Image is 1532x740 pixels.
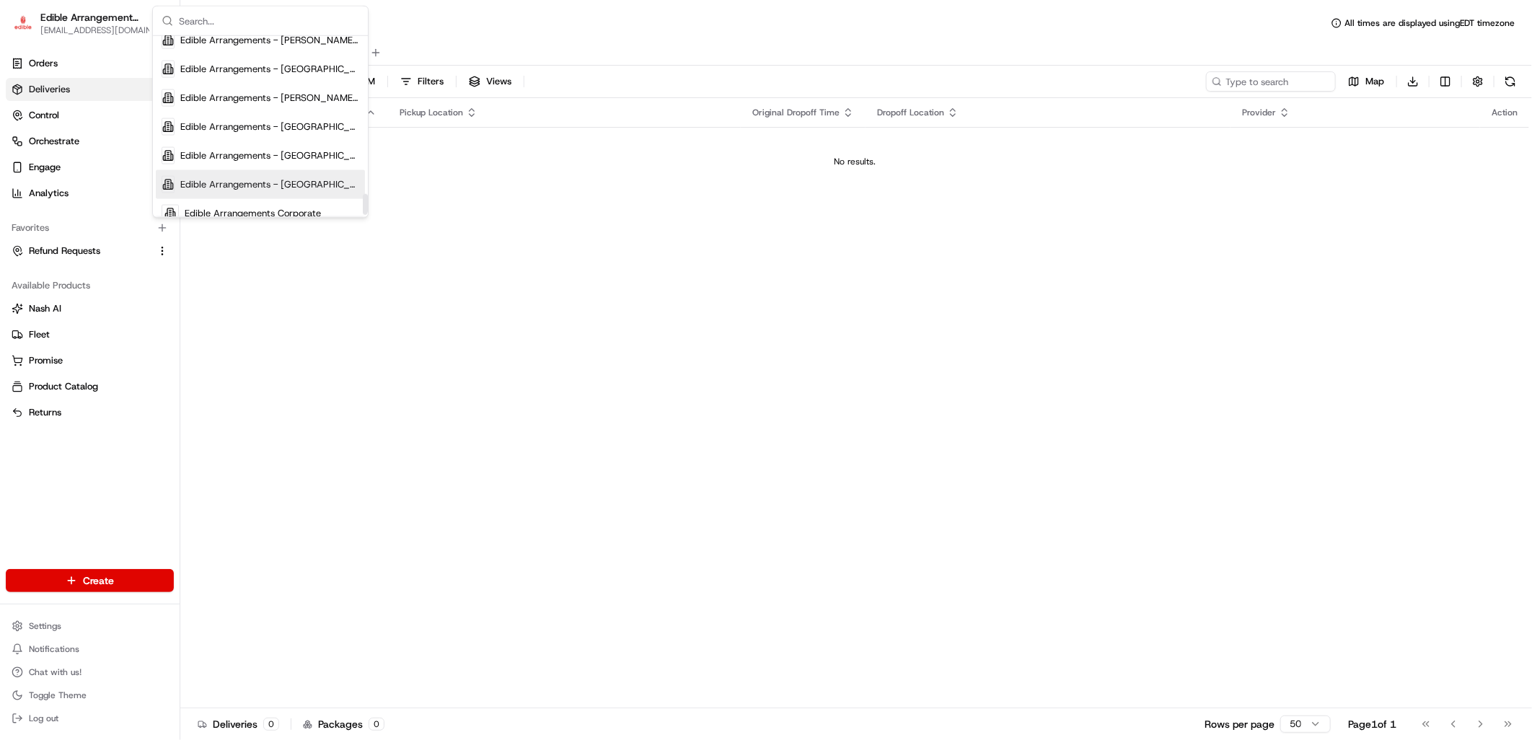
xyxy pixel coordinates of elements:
button: Returns [6,401,174,424]
span: Notifications [29,643,79,655]
button: Filters [394,71,450,92]
span: Create [83,573,114,588]
button: Notifications [6,639,174,659]
div: 0 [369,718,384,731]
span: All times are displayed using EDT timezone [1344,17,1515,29]
img: Nash [14,14,43,43]
span: Edible Arrangements - [GEOGRAPHIC_DATA], [GEOGRAPHIC_DATA] [180,120,359,133]
span: Edible Arrangements - [GEOGRAPHIC_DATA], [GEOGRAPHIC_DATA] [180,178,359,191]
button: Fleet [6,323,174,346]
span: Analytics [29,187,69,200]
div: Favorites [6,216,174,239]
button: Control [6,104,174,127]
a: 💻API Documentation [116,203,237,229]
span: Chat with us! [29,666,82,678]
a: Orders [6,52,174,75]
span: Control [29,109,59,122]
span: Edible Arrangements - [GEOGRAPHIC_DATA], [GEOGRAPHIC_DATA] [180,149,359,162]
span: Orders [29,57,58,70]
div: No results. [186,156,1523,167]
img: Edible Arrangements - Harker Heights, TX [12,13,35,34]
p: Welcome 👋 [14,58,263,81]
button: Product Catalog [6,375,174,398]
span: Product Catalog [29,380,98,393]
button: Views [462,71,518,92]
span: Nash AI [29,302,61,315]
button: Create [6,569,174,592]
span: Log out [29,713,58,724]
div: Available Products [6,274,174,297]
button: Toggle Theme [6,685,174,705]
div: Packages [303,717,384,731]
span: Provider [1242,107,1276,118]
input: Type to search [1206,71,1336,92]
div: 📗 [14,211,26,222]
span: Pickup Location [400,107,463,118]
button: Promise [6,349,174,372]
span: Edible Arrangements Corporate [185,207,321,220]
a: Fleet [12,328,168,341]
span: Views [486,75,511,88]
span: Pylon [144,245,175,255]
span: Engage [29,161,61,174]
img: 1736555255976-a54dd68f-1ca7-489b-9aae-adbdc363a1c4 [14,138,40,164]
div: Action [1492,107,1518,118]
span: Promise [29,354,63,367]
div: Page 1 of 1 [1348,717,1396,731]
div: 💻 [122,211,133,222]
div: We're available if you need us! [49,152,182,164]
span: Edible Arrangements - [GEOGRAPHIC_DATA], [GEOGRAPHIC_DATA] [180,63,359,76]
a: Analytics [6,182,174,205]
button: Orchestrate [6,130,174,153]
button: Settings [6,616,174,636]
span: Deliveries [29,83,70,96]
button: Edible Arrangements - [GEOGRAPHIC_DATA], [GEOGRAPHIC_DATA] [40,10,142,25]
button: Start new chat [245,142,263,159]
span: API Documentation [136,209,232,224]
a: Promise [12,354,168,367]
span: Returns [29,406,61,419]
a: Powered byPylon [102,244,175,255]
a: Product Catalog [12,380,168,393]
span: Dropoff Location [877,107,944,118]
a: Nash AI [12,302,168,315]
button: Log out [6,708,174,728]
input: Search... [179,6,359,35]
span: Filters [418,75,444,88]
span: Toggle Theme [29,690,87,701]
span: Map [1365,75,1384,88]
button: Refund Requests [6,239,174,263]
span: Edible Arrangements - [PERSON_NAME][GEOGRAPHIC_DATA], [GEOGRAPHIC_DATA] [180,92,359,105]
a: 📗Knowledge Base [9,203,116,229]
div: Suggestions [153,36,368,217]
span: Original Dropoff Time [752,107,840,118]
a: Deliveries [6,78,174,101]
span: Edible Arrangements - [PERSON_NAME], [GEOGRAPHIC_DATA] [180,34,359,47]
button: Refresh [1500,71,1520,92]
button: Chat with us! [6,662,174,682]
span: Refund Requests [29,245,100,257]
a: Returns [12,406,168,419]
button: Map [1342,71,1391,92]
span: Knowledge Base [29,209,110,224]
p: Rows per page [1205,717,1275,731]
span: Orchestrate [29,135,79,148]
div: Start new chat [49,138,237,152]
span: Settings [29,620,61,632]
span: Fleet [29,328,50,341]
input: Got a question? Start typing here... [38,93,260,108]
button: [EMAIL_ADDRESS][DOMAIN_NAME] [40,25,158,36]
button: Edible Arrangements - Harker Heights, TXEdible Arrangements - [GEOGRAPHIC_DATA], [GEOGRAPHIC_DATA... [6,6,149,40]
button: Engage [6,156,174,179]
div: Deliveries [198,717,279,731]
button: Nash AI [6,297,174,320]
div: 0 [263,718,279,731]
a: Refund Requests [12,245,151,257]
